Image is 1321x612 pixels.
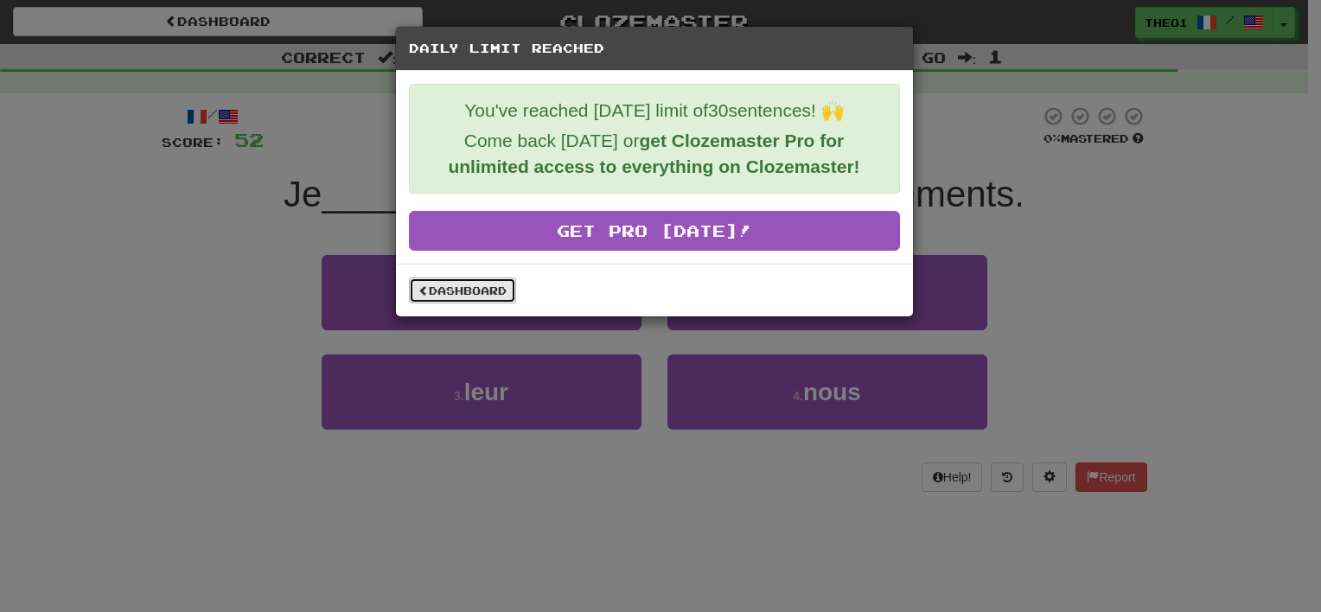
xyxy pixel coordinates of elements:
p: You've reached [DATE] limit of 30 sentences! 🙌 [423,98,886,124]
a: Dashboard [409,277,516,303]
a: Get Pro [DATE]! [409,211,900,251]
strong: get Clozemaster Pro for unlimited access to everything on Clozemaster! [448,131,859,176]
h5: Daily Limit Reached [409,40,900,57]
p: Come back [DATE] or [423,128,886,180]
